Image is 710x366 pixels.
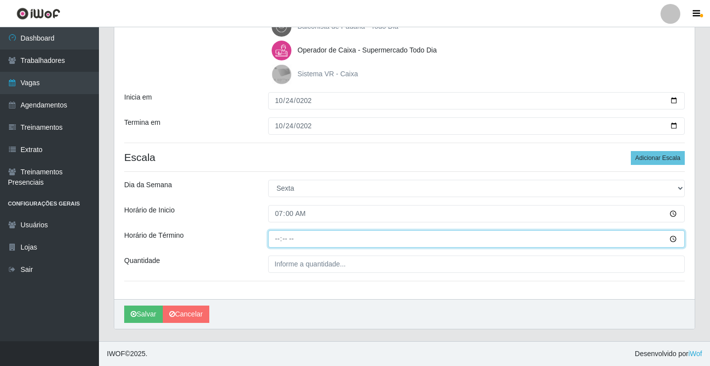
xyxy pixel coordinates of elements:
h4: Escala [124,151,685,163]
span: © 2025 . [107,349,147,359]
input: Informe a quantidade... [268,256,685,273]
span: Desenvolvido por [635,349,702,359]
input: 00:00 [268,230,685,248]
label: Quantidade [124,256,160,266]
span: Balconista de Padaria - Todo Dia [297,22,398,30]
img: CoreUI Logo [16,7,60,20]
button: Salvar [124,306,163,323]
label: Dia da Semana [124,180,172,190]
label: Inicia em [124,92,152,103]
span: Operador de Caixa - Supermercado Todo Dia [297,46,436,54]
input: 00/00/0000 [268,92,685,109]
input: 00:00 [268,205,685,222]
label: Horário de Inicio [124,205,175,215]
label: Termina em [124,117,160,128]
span: Sistema VR - Caixa [297,70,358,78]
img: Sistema VR - Caixa [272,64,295,84]
button: Adicionar Escala [631,151,685,165]
span: IWOF [107,350,125,358]
a: Cancelar [163,306,209,323]
a: iWof [688,350,702,358]
img: Operador de Caixa - Supermercado Todo Dia [272,41,295,60]
input: 00/00/0000 [268,117,685,135]
label: Horário de Término [124,230,184,241]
